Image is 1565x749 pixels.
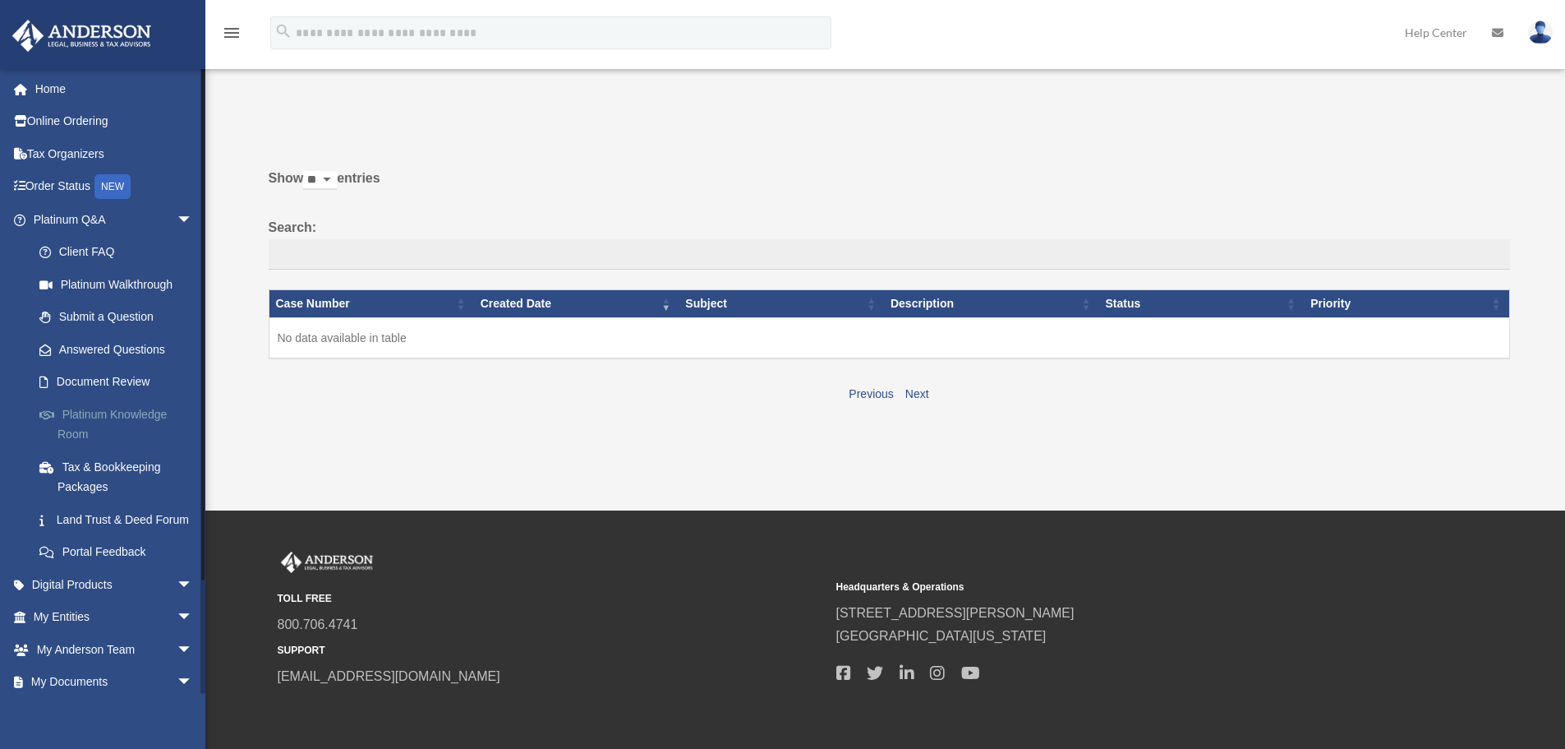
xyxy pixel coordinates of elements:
label: Search: [269,216,1510,270]
img: Anderson Advisors Platinum Portal [7,20,156,52]
a: Next [905,387,929,400]
a: 800.706.4741 [278,617,358,631]
a: Land Trust & Deed Forum [23,503,218,536]
span: arrow_drop_down [177,601,209,635]
label: Show entries [269,167,1510,206]
a: Order StatusNEW [12,170,218,204]
span: arrow_drop_down [177,633,209,667]
a: Client FAQ [23,236,218,269]
span: arrow_drop_down [177,568,209,602]
small: TOLL FREE [278,590,825,608]
select: Showentries [303,171,337,190]
img: User Pic [1528,21,1553,44]
th: Case Number: activate to sort column ascending [269,290,474,318]
a: Platinum Walkthrough [23,268,218,301]
i: menu [222,23,242,43]
a: [GEOGRAPHIC_DATA][US_STATE] [836,629,1047,643]
a: menu [222,29,242,43]
th: Status: activate to sort column ascending [1099,290,1305,318]
a: Answered Questions [23,333,209,366]
th: Priority: activate to sort column ascending [1304,290,1509,318]
th: Created Date: activate to sort column ascending [474,290,679,318]
a: Portal Feedback [23,536,218,569]
small: Headquarters & Operations [836,579,1383,596]
a: Platinum Knowledge Room [23,398,218,451]
a: Previous [849,387,893,400]
a: Platinum Q&Aarrow_drop_down [12,203,218,236]
a: My Documentsarrow_drop_down [12,666,218,699]
th: Subject: activate to sort column ascending [679,290,884,318]
span: arrow_drop_down [177,203,209,237]
th: Description: activate to sort column ascending [884,290,1099,318]
a: Document Review [23,366,218,399]
td: No data available in table [269,317,1509,358]
div: NEW [94,174,131,199]
span: arrow_drop_down [177,666,209,700]
a: Online Ordering [12,105,218,138]
i: search [274,22,292,40]
input: Search: [269,239,1510,270]
a: Tax Organizers [12,137,218,170]
a: [STREET_ADDRESS][PERSON_NAME] [836,606,1075,620]
a: Submit a Question [23,301,218,334]
a: Home [12,72,218,105]
a: [EMAIL_ADDRESS][DOMAIN_NAME] [278,669,500,683]
small: SUPPORT [278,642,825,659]
a: Tax & Bookkeeping Packages [23,451,218,503]
a: My Entitiesarrow_drop_down [12,601,218,634]
img: Anderson Advisors Platinum Portal [278,552,376,573]
a: Digital Productsarrow_drop_down [12,568,218,601]
a: My Anderson Teamarrow_drop_down [12,633,218,666]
